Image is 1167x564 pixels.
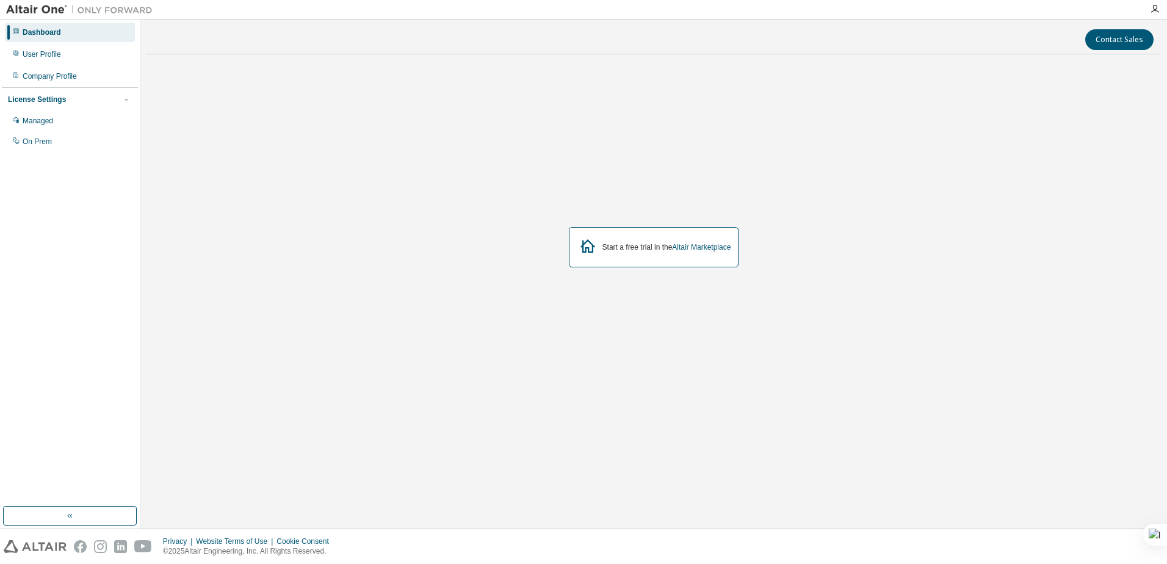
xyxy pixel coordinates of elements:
img: instagram.svg [94,540,107,553]
img: youtube.svg [134,540,152,553]
img: altair_logo.svg [4,540,67,553]
div: User Profile [23,49,61,59]
button: Contact Sales [1085,29,1154,50]
div: Managed [23,116,53,126]
div: License Settings [8,95,66,104]
img: linkedin.svg [114,540,127,553]
img: facebook.svg [74,540,87,553]
img: Altair One [6,4,159,16]
div: Cookie Consent [276,537,336,546]
div: Website Terms of Use [196,537,276,546]
div: Privacy [163,537,196,546]
p: © 2025 Altair Engineering, Inc. All Rights Reserved. [163,546,336,557]
div: Start a free trial in the [602,242,731,252]
div: On Prem [23,137,52,146]
div: Dashboard [23,27,61,37]
div: Company Profile [23,71,77,81]
a: Altair Marketplace [672,243,731,251]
